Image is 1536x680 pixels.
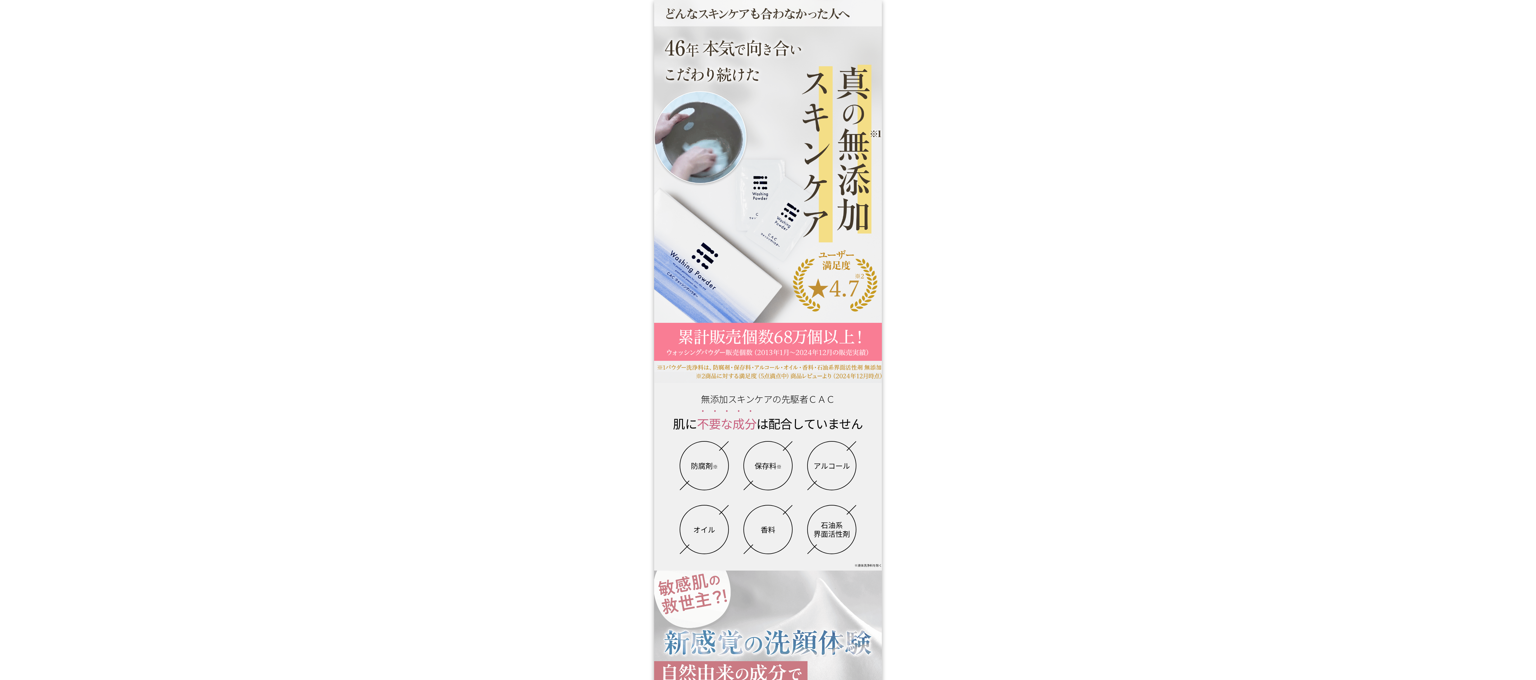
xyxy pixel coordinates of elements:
[654,563,882,568] p: ※液体洗浄料を除く
[811,444,853,487] div: アルコール
[755,461,782,470] span: 保存料
[654,406,882,432] h4: 肌に は配合していません
[811,508,853,551] div: 石油系 界面活性剤
[691,461,718,470] span: 防腐剤
[683,508,725,551] div: オイル
[747,508,789,551] div: 香料
[697,415,756,432] span: 不要な成分
[654,383,882,406] h5: 無添加スキンケアの先駆者ＣＡＣ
